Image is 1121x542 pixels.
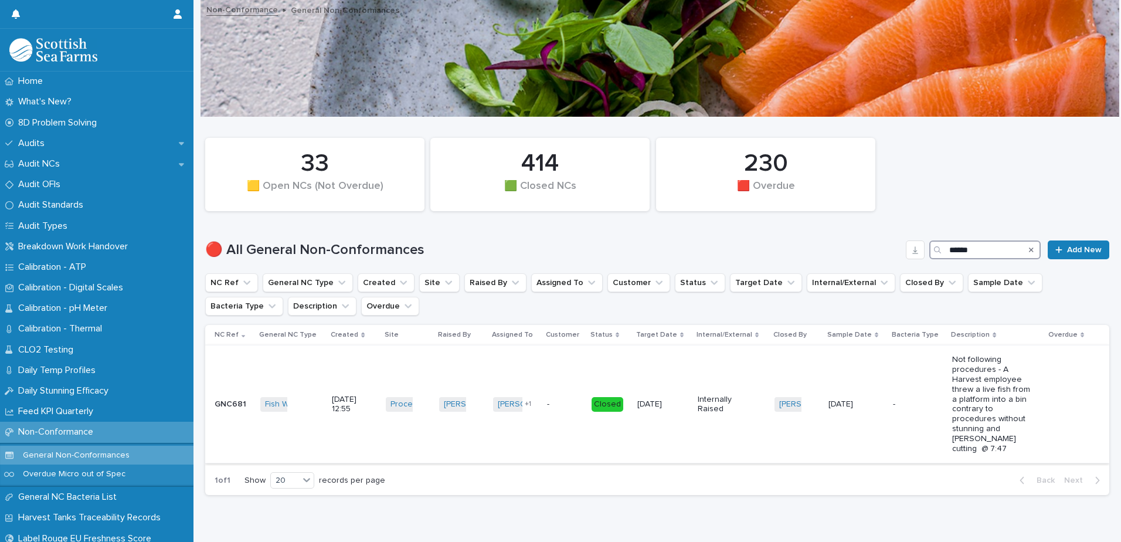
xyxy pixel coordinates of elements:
[13,492,126,503] p: General NC Bacteria List
[419,273,460,292] button: Site
[547,399,582,409] p: -
[225,180,405,205] div: 🟨 Open NCs (Not Overdue)
[13,76,52,87] p: Home
[892,328,939,341] p: Bacteria Type
[206,2,278,16] a: Non-Conformance
[498,399,562,409] a: [PERSON_NAME]
[464,273,526,292] button: Raised By
[893,399,932,409] p: -
[676,149,855,178] div: 230
[13,385,118,397] p: Daily Stunning Efficacy
[13,158,69,170] p: Audit NCs
[900,273,963,292] button: Closed By
[590,328,613,341] p: Status
[332,395,371,415] p: [DATE] 12:55
[807,273,895,292] button: Internal/External
[779,399,843,409] a: [PERSON_NAME]
[676,180,855,205] div: 🟥 Overdue
[773,328,807,341] p: Closed By
[271,475,299,487] div: 20
[637,399,677,409] p: [DATE]
[291,3,399,16] p: General Non-Conformances
[13,469,135,479] p: Overdue Micro out of Spec
[730,273,802,292] button: Target Date
[288,297,356,316] button: Description
[265,399,311,409] a: Fish Welfare
[205,345,1109,463] tr: GNC681GNC681 Fish Welfare [DATE] 12:55Processing/South Shian Factory [PERSON_NAME] [PERSON_NAME] ...
[1067,246,1102,254] span: Add New
[205,242,901,259] h1: 🔴 All General Non-Conformances
[263,273,353,292] button: General NC Type
[13,262,96,273] p: Calibration - ATP
[636,328,677,341] p: Target Date
[698,395,737,415] p: Internally Raised
[929,240,1041,259] input: Search
[450,149,630,178] div: 414
[1010,475,1059,486] button: Back
[592,397,623,412] div: Closed
[13,282,133,293] p: Calibration - Digital Scales
[13,221,77,232] p: Audit Types
[13,512,170,523] p: Harvest Tanks Traceability Records
[9,38,97,62] img: mMrefqRFQpe26GRNOUkG
[450,180,630,205] div: 🟩 Closed NCs
[205,273,258,292] button: NC Ref
[259,328,317,341] p: General NC Type
[1059,475,1109,486] button: Next
[13,138,54,149] p: Audits
[1030,476,1055,485] span: Back
[1048,240,1109,259] a: Add New
[697,328,752,341] p: Internal/External
[438,328,471,341] p: Raised By
[13,303,117,314] p: Calibration - pH Meter
[492,328,533,341] p: Assigned To
[13,426,103,438] p: Non-Conformance
[358,273,415,292] button: Created
[951,328,990,341] p: Description
[828,399,868,409] p: [DATE]
[225,149,405,178] div: 33
[607,273,670,292] button: Customer
[968,273,1042,292] button: Sample Date
[1048,328,1078,341] p: Overdue
[13,179,70,190] p: Audit OFIs
[13,406,103,417] p: Feed KPI Quarterly
[13,323,111,334] p: Calibration - Thermal
[13,117,106,128] p: 8D Problem Solving
[525,401,531,408] span: + 1
[546,328,579,341] p: Customer
[531,273,603,292] button: Assigned To
[13,199,93,211] p: Audit Standards
[444,399,508,409] a: [PERSON_NAME]
[13,344,83,355] p: CLO2 Testing
[244,476,266,486] p: Show
[319,476,385,486] p: records per page
[827,328,872,341] p: Sample Date
[390,399,510,409] a: Processing/South Shian Factory
[952,355,1030,453] p: Not following procedures - A Harvest employee threw a live fish from a platform into a bin contra...
[205,466,240,495] p: 1 of 1
[385,328,399,341] p: Site
[675,273,725,292] button: Status
[1064,476,1090,485] span: Next
[13,96,81,107] p: What's New?
[205,297,283,316] button: Bacteria Type
[361,297,419,316] button: Overdue
[215,397,249,409] p: GNC681
[215,328,239,341] p: NC Ref
[13,450,139,460] p: General Non-Conformances
[13,365,105,376] p: Daily Temp Profiles
[331,328,358,341] p: Created
[13,241,137,252] p: Breakdown Work Handover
